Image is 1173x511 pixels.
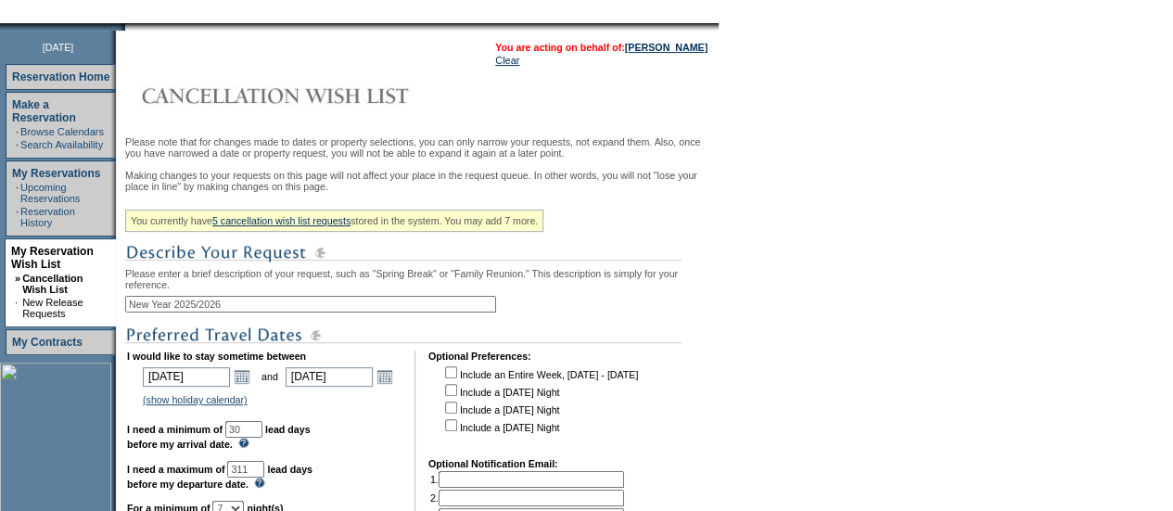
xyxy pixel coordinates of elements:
[16,206,19,228] td: ·
[127,424,223,435] b: I need a minimum of
[143,367,230,387] input: Date format: M/D/Y. Shortcut keys: [T] for Today. [UP] or [.] for Next Day. [DOWN] or [,] for Pre...
[11,245,94,271] a: My Reservation Wish List
[22,273,83,295] a: Cancellation Wish List
[12,336,83,349] a: My Contracts
[212,215,351,226] a: 5 cancellation wish list requests
[16,139,19,150] td: ·
[12,167,100,180] a: My Reservations
[20,126,104,137] a: Browse Calendars
[441,364,638,445] td: Include an Entire Week, [DATE] - [DATE] Include a [DATE] Night Include a [DATE] Night Include a [...
[12,98,76,124] a: Make a Reservation
[16,126,19,137] td: ·
[428,458,558,469] b: Optional Notification Email:
[127,424,311,450] b: lead days before my arrival date.
[428,351,531,362] b: Optional Preferences:
[125,23,127,31] img: blank.gif
[20,182,80,204] a: Upcoming Reservations
[430,490,624,506] td: 2.
[238,438,249,448] img: questionMark_lightBlue.gif
[254,478,265,488] img: questionMark_lightBlue.gif
[259,364,281,390] td: and
[127,464,224,475] b: I need a maximum of
[125,210,543,232] div: You currently have stored in the system. You may add 7 more.
[143,394,248,405] a: (show holiday calendar)
[375,366,395,387] a: Open the calendar popup.
[43,42,74,53] span: [DATE]
[22,297,83,319] a: New Release Requests
[495,42,708,53] span: You are acting on behalf of:
[286,367,373,387] input: Date format: M/D/Y. Shortcut keys: [T] for Today. [UP] or [.] for Next Day. [DOWN] or [,] for Pre...
[20,139,103,150] a: Search Availability
[232,366,252,387] a: Open the calendar popup.
[119,23,125,31] img: promoShadowLeftCorner.gif
[12,70,109,83] a: Reservation Home
[15,273,20,284] b: »
[127,464,312,490] b: lead days before my departure date.
[15,297,20,319] td: ·
[495,55,519,66] a: Clear
[20,206,75,228] a: Reservation History
[430,471,624,488] td: 1.
[127,351,306,362] b: I would like to stay sometime between
[125,77,496,114] img: Cancellation Wish List
[16,182,19,204] td: ·
[625,42,708,53] a: [PERSON_NAME]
